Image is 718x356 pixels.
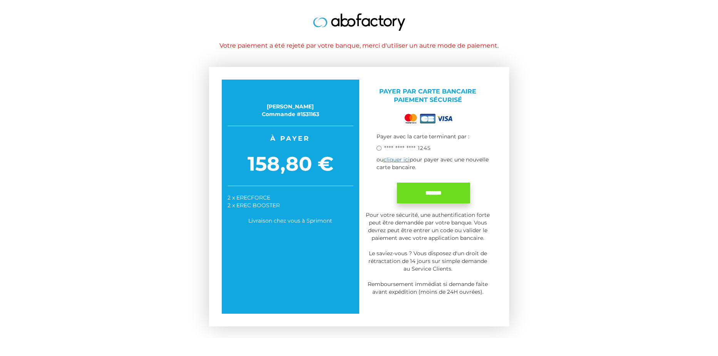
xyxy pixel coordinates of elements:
h1: Votre paiement a été rejeté par votre banque, merci d'utiliser un autre mode de paiement. [140,42,579,49]
p: Pour votre sécurité, une authentification forte peut être demandée par votre banque. Vous devrez ... [365,211,491,296]
img: logo.jpg [313,13,405,31]
div: 2 x ERECFORCE 2 x EREC BOOSTER [228,194,353,209]
span: 158,80 € [228,150,353,178]
img: cb.png [420,114,435,123]
p: Payer par Carte bancaire [365,87,491,105]
img: visa.png [437,116,452,121]
span: Paiement sécurisé [394,96,462,103]
img: mastercard.png [403,112,418,125]
div: [PERSON_NAME] [228,103,353,110]
div: Livraison chez vous à Sprimont [228,217,353,225]
span: À payer [228,134,353,143]
p: ou pour payer avec une nouvelle carte bancaire. [377,156,491,171]
p: Payer avec la carte terminant par : [377,133,491,140]
div: Commande #1531163 [228,110,353,118]
a: cliquer ici [383,156,410,163]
